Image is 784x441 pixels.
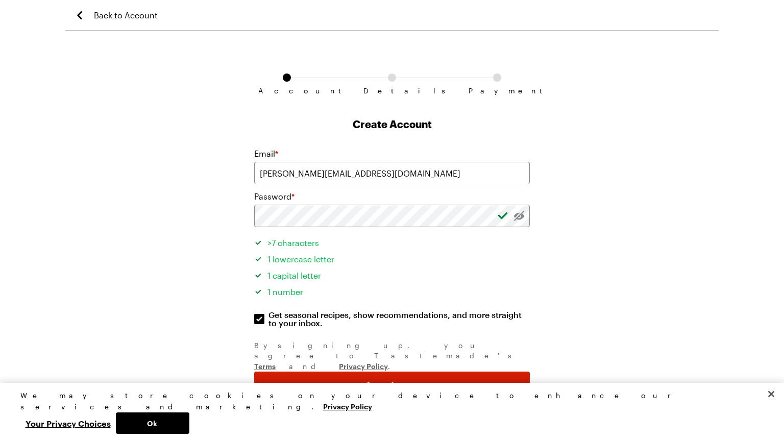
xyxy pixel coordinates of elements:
[20,390,755,412] div: We may store cookies on your device to enhance our services and marketing.
[323,401,372,411] a: More information about your privacy, opens in a new tab
[339,361,388,371] a: Privacy Policy
[268,311,531,327] span: Get seasonal recipes, show recommendations, and more straight to your inbox.
[20,390,755,434] div: Privacy
[469,87,526,95] span: Payment
[254,190,295,203] label: Password
[116,412,189,434] button: Ok
[254,148,278,160] label: Email
[94,9,158,21] span: Back to Account
[760,383,782,405] button: Close
[365,380,419,390] span: Create Account
[20,412,116,434] button: Your Privacy Choices
[254,372,530,398] button: Create Account
[254,117,530,131] h1: Create Account
[267,271,321,280] span: 1 capital letter
[267,238,319,248] span: >7 characters
[254,314,264,324] input: Get seasonal recipes, show recommendations, and more straight to your inbox.
[258,87,315,95] span: Account
[267,287,303,297] span: 1 number
[267,254,334,264] span: 1 lowercase letter
[363,87,421,95] span: Details
[254,361,276,371] a: Terms
[254,340,530,372] div: By signing up , you agree to Tastemade's and .
[254,73,530,87] ol: Subscription checkout form navigation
